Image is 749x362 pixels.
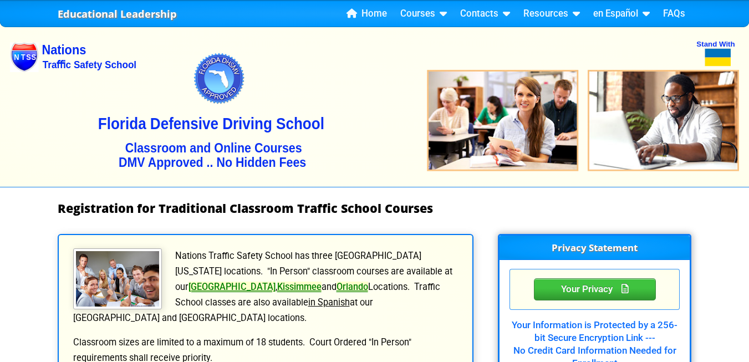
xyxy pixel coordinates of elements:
a: Kissimmee [277,282,322,292]
a: [GEOGRAPHIC_DATA] [188,282,276,292]
div: Privacy Statement [534,278,656,300]
a: Contacts [456,6,514,22]
img: Traffic School Students [73,248,162,309]
a: Orlando [337,282,368,292]
a: Resources [519,6,584,22]
a: Your Privacy [534,282,656,295]
a: Courses [396,6,451,22]
u: in Spanish [308,297,350,308]
h1: Registration for Traditional Classroom Traffic School Courses [58,202,692,215]
h3: Privacy Statement [500,236,690,260]
a: Home [342,6,391,22]
a: en Español [589,6,654,22]
img: Nations Traffic School - Your DMV Approved Florida Traffic School [10,20,739,187]
p: Nations Traffic Safety School has three [GEOGRAPHIC_DATA][US_STATE] locations. "In Person" classr... [72,248,460,326]
a: Educational Leadership [58,5,177,23]
a: FAQs [659,6,690,22]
